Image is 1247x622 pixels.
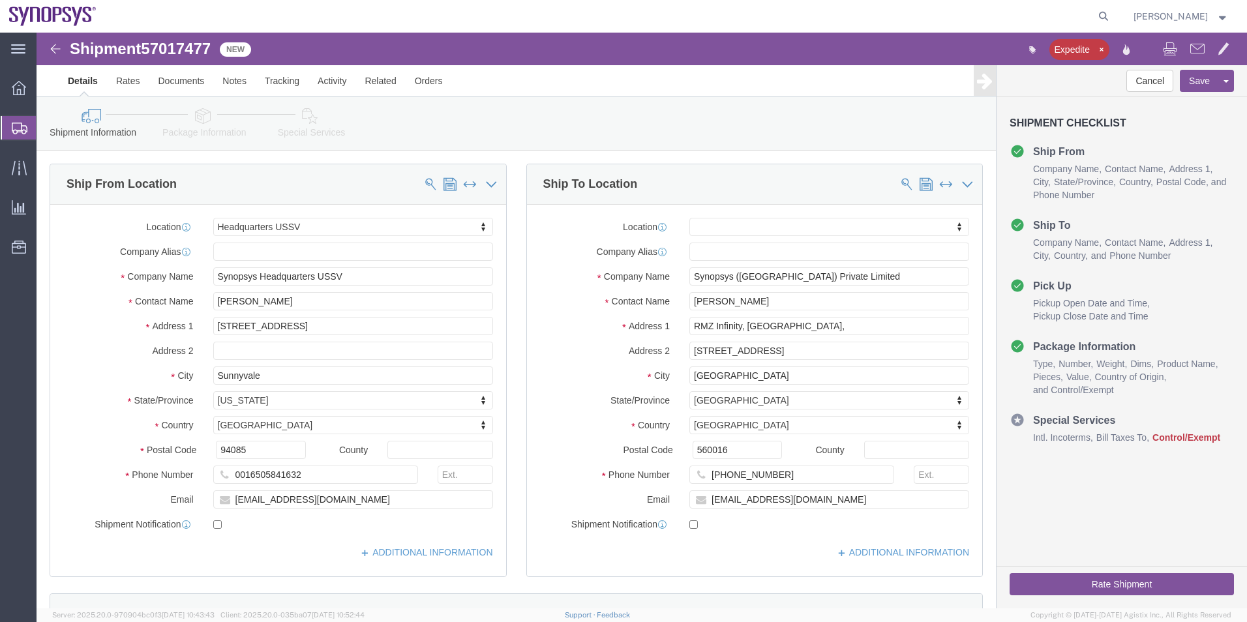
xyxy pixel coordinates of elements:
button: [PERSON_NAME] [1133,8,1229,24]
span: Kaelen O'Connor [1134,9,1208,23]
span: Server: 2025.20.0-970904bc0f3 [52,611,215,619]
iframe: FS Legacy Container [37,33,1247,608]
span: [DATE] 10:52:44 [312,611,365,619]
span: Client: 2025.20.0-035ba07 [220,611,365,619]
span: Copyright © [DATE]-[DATE] Agistix Inc., All Rights Reserved [1030,610,1231,621]
a: Feedback [597,611,630,619]
a: Support [565,611,597,619]
img: logo [9,7,97,26]
span: [DATE] 10:43:43 [162,611,215,619]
